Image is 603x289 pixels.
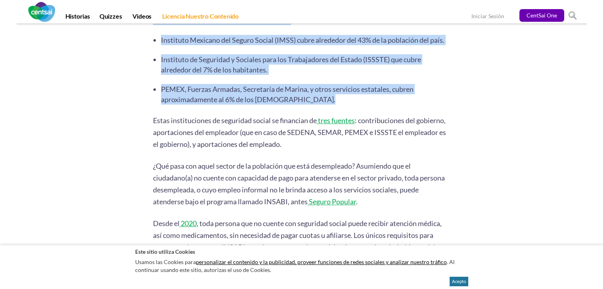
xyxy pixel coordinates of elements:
span: Instituto de Seguridad y Sociales para los Trabajadores del Estado (ISSSTE) que cubre alrededor d... [161,55,421,74]
span: tres fuentes [318,116,355,125]
a: Historias [61,12,95,23]
a: Licencia Nuestro Contenido [157,12,243,23]
a: Iniciar Sesión [471,13,504,21]
span: . [356,197,358,206]
h2: Este sitio utiliza Cookies [135,248,468,255]
span: Instituto Mexicano del Seguro Social (IMSS) cubre alrededor del 43% de la población del país. [161,36,444,44]
span: PEMEX, Fuerzas Armadas, Secretaría de Marina, y otros servicios estatales, cubren aproximadamente... [161,85,413,104]
a: Videos [128,12,156,23]
span: : contribuciones del gobierno, aportaciones del empleador (que en caso de SEDENA, SEMAR, PEMEX e ... [153,116,446,148]
span: 2020 [181,219,197,228]
a: CentSai One [519,9,564,22]
a: Quizzes [95,12,127,23]
img: CentSai [28,2,55,22]
span: Seguro Popular [309,197,356,206]
span: ¿Qué pasa con aquel sector de la población que está desempleado? Asumiendo que el ciudadano(a) no... [153,162,445,206]
a: tres fuentes [317,116,355,125]
p: Usamos las Cookies para . Al continuar usando este sitio, autorizas el uso de Cookies. [135,256,468,276]
button: Acepto [450,277,468,286]
a: Seguro Popular [308,197,356,206]
span: Estas instituciones de seguridad social se financian de [153,116,317,125]
a: 2020 [180,219,197,228]
span: Desde el [153,219,180,228]
span: , toda persona que no cuente con seguridad social puede recibir atención médica, así como medicam... [153,219,442,263]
